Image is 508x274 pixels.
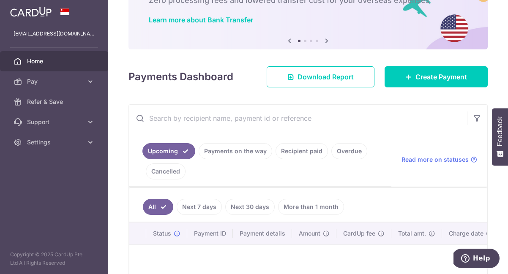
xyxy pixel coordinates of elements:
[27,77,83,86] span: Pay
[401,155,477,164] a: Read more on statuses
[492,108,508,165] button: Feedback - Show survey
[142,143,195,159] a: Upcoming
[128,69,233,84] h4: Payments Dashboard
[10,7,52,17] img: CardUp
[343,229,375,238] span: CardUp fee
[14,30,95,38] p: [EMAIL_ADDRESS][DOMAIN_NAME]
[199,143,272,159] a: Payments on the way
[453,249,500,270] iframe: Opens a widget where you can find more information
[415,72,467,82] span: Create Payment
[143,199,173,215] a: All
[385,66,488,87] a: Create Payment
[298,72,354,82] span: Download Report
[331,143,367,159] a: Overdue
[496,117,504,146] span: Feedback
[278,199,344,215] a: More than 1 month
[27,138,83,146] span: Settings
[129,105,467,132] input: Search by recipient name, payment id or reference
[146,163,186,179] a: Cancelled
[149,16,253,24] a: Learn more about Bank Transfer
[233,222,292,244] th: Payment details
[299,229,320,238] span: Amount
[27,98,83,106] span: Refer & Save
[398,229,426,238] span: Total amt.
[449,229,483,238] span: Charge date
[187,222,233,244] th: Payment ID
[153,229,171,238] span: Status
[401,155,469,164] span: Read more on statuses
[267,66,374,87] a: Download Report
[177,199,222,215] a: Next 7 days
[225,199,275,215] a: Next 30 days
[27,57,83,65] span: Home
[276,143,328,159] a: Recipient paid
[27,118,83,126] span: Support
